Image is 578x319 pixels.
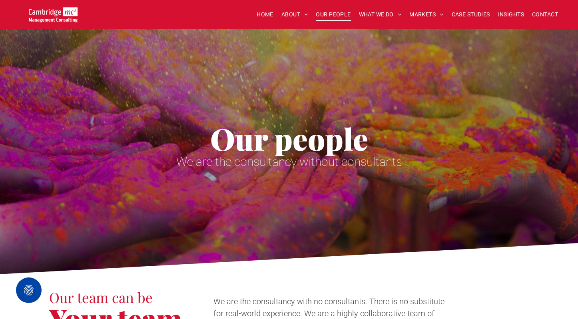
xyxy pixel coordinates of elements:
a: HOME [253,8,277,21]
a: CONTACT [528,8,562,21]
span: We are the consultancy without consultants [176,155,402,169]
a: CASE STUDIES [448,8,494,21]
img: Go to Homepage [29,7,78,22]
a: WHAT WE DO [355,8,406,21]
a: INSIGHTS [494,8,528,21]
a: MARKETS [405,8,447,21]
span: Our team can be [49,288,153,307]
span: Our people [210,118,368,158]
a: OUR PEOPLE [312,8,355,21]
a: ABOUT [277,8,312,21]
a: Your Business Transformed | Cambridge Management Consulting [29,8,78,17]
